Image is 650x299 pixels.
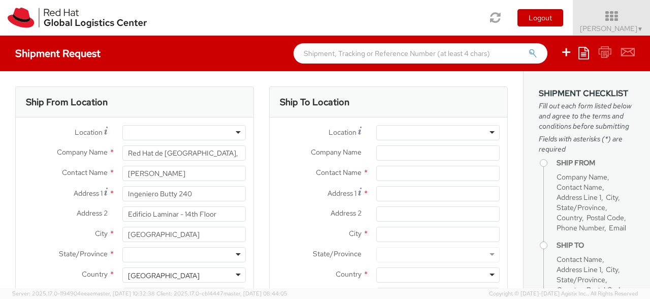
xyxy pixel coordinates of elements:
[517,9,563,26] button: Logout
[557,193,601,202] span: Address Line 1
[57,147,108,157] span: Company Name
[328,189,356,198] span: Address 1
[223,290,287,297] span: master, [DATE] 08:44:05
[59,249,108,258] span: State/Province
[15,48,101,59] h4: Shipment Request
[329,128,356,137] span: Location
[75,128,103,137] span: Location
[313,249,362,258] span: State/Province
[557,255,602,264] span: Contact Name
[580,24,643,33] span: [PERSON_NAME]
[557,242,635,249] h4: Ship To
[557,223,604,232] span: Phone Number
[557,213,582,222] span: Country
[539,101,635,131] span: Fill out each form listed below and agree to the terms and conditions before submitting
[539,89,635,98] h3: Shipment Checklist
[349,229,362,238] span: City
[26,97,108,107] h3: Ship From Location
[280,97,349,107] h3: Ship To Location
[557,265,601,274] span: Address Line 1
[311,147,362,157] span: Company Name
[156,290,287,297] span: Client: 2025.17.0-cb14447
[77,208,108,218] span: Address 2
[8,8,147,28] img: rh-logistics-00dfa346123c4ec078e1.svg
[587,285,624,294] span: Postal Code
[557,183,602,192] span: Contact Name
[539,134,635,154] span: Fields with asterisks (*) are required
[557,172,607,182] span: Company Name
[606,265,618,274] span: City
[489,290,638,298] span: Copyright © [DATE]-[DATE] Agistix Inc., All Rights Reserved
[557,159,635,167] h4: Ship From
[637,25,643,33] span: ▼
[95,229,108,238] span: City
[316,168,362,177] span: Contact Name
[557,203,605,212] span: State/Province
[82,270,108,279] span: Country
[12,290,155,297] span: Server: 2025.17.0-1194904eeae
[609,223,626,232] span: Email
[294,43,547,64] input: Shipment, Tracking or Reference Number (at least 4 chars)
[336,270,362,279] span: Country
[557,275,605,284] span: State/Province
[587,213,624,222] span: Postal Code
[557,285,582,294] span: Country
[93,290,155,297] span: master, [DATE] 10:32:38
[331,208,362,218] span: Address 2
[62,168,108,177] span: Contact Name
[74,189,103,198] span: Address 1
[606,193,618,202] span: City
[128,271,200,281] div: [GEOGRAPHIC_DATA]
